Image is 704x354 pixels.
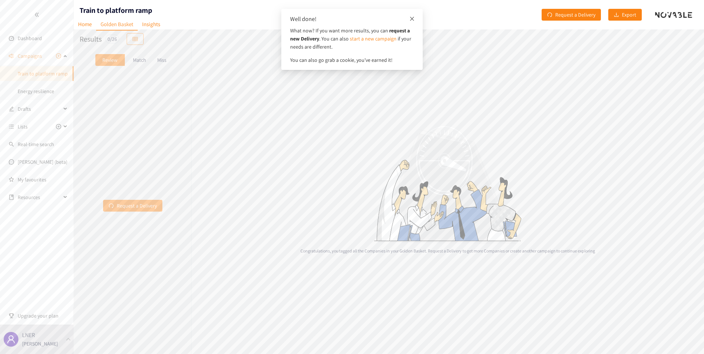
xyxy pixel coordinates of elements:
p: Congratulations, you tagged all the Companies in your Golden Basket. Request a Delivery to get mo... [298,248,597,254]
span: download [614,12,619,18]
a: Real-time search [18,141,54,148]
span: edit [9,106,14,111]
a: Energy resilience [18,88,54,95]
a: My favourites [18,172,68,187]
a: start a new campaign [350,35,397,42]
span: Resources [18,190,61,205]
a: Insights [138,18,165,30]
h1: Train to platform ramp [80,5,152,15]
div: 0 / 26 [105,35,119,43]
span: plus-circle [56,53,61,59]
button: table [127,33,144,45]
div: Well done! [290,15,414,24]
button: redoRequest a Delivery [542,9,601,21]
a: Home [74,18,96,30]
p: What now? If you want more results, you can . You can also if your needs are different. [290,26,414,51]
span: table [133,36,138,42]
p: Match [133,57,146,63]
span: plus-circle [56,124,61,129]
p: [PERSON_NAME] [22,340,58,348]
span: Campaigns [18,49,42,63]
span: trophy [9,313,14,318]
span: Drafts [18,102,61,116]
span: Export [622,11,636,19]
span: unordered-list [9,124,14,129]
p: LNER [22,330,35,340]
iframe: Chat Widget [667,319,704,354]
h2: Results [80,34,102,44]
a: Train to platform ramp [18,70,68,77]
a: Dashboard [18,35,42,42]
span: book [9,195,14,200]
span: redo [109,203,114,209]
span: double-left [34,12,39,17]
button: redoRequest a Delivery [103,200,162,212]
a: Golden Basket [96,18,138,31]
span: Request a Delivery [555,11,595,19]
span: Upgrade your plan [18,308,68,323]
p: Miss [157,57,166,63]
span: You can also go grab a cookie, you've earned it! [290,56,393,64]
span: close [409,16,415,21]
span: Lists [18,119,28,134]
span: user [7,335,15,344]
p: Review [102,57,117,63]
button: downloadExport [608,9,642,21]
span: Request a Delivery [117,202,157,210]
span: sound [9,53,14,59]
span: redo [547,12,552,18]
a: [PERSON_NAME] (beta) [18,159,67,165]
